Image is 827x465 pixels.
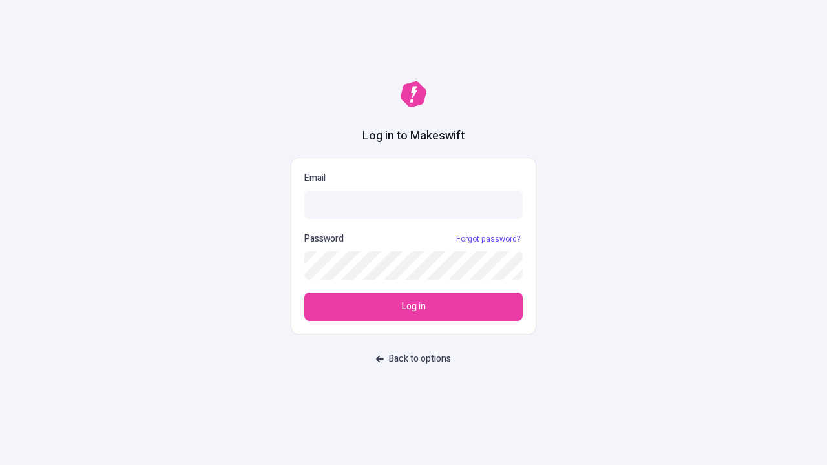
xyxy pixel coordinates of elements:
[304,171,523,185] p: Email
[304,293,523,321] button: Log in
[362,128,465,145] h1: Log in to Makeswift
[454,234,523,244] a: Forgot password?
[304,232,344,246] p: Password
[368,347,459,371] button: Back to options
[402,300,426,314] span: Log in
[304,191,523,219] input: Email
[389,352,451,366] span: Back to options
